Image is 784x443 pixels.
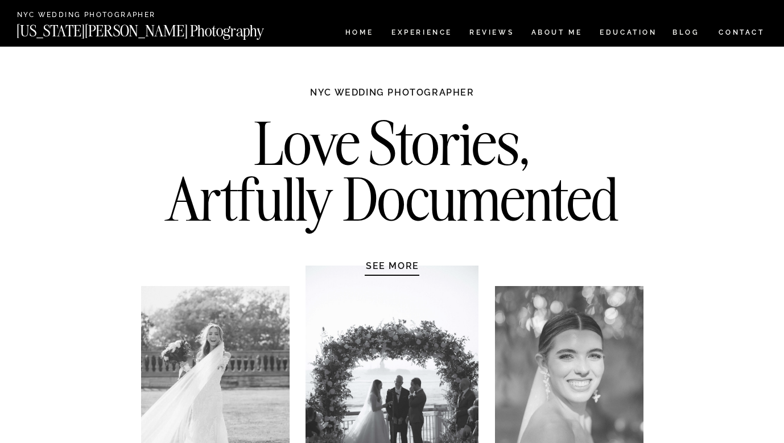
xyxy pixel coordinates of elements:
h1: NYC WEDDING PHOTOGRAPHER [286,86,499,109]
a: BLOG [672,29,700,39]
a: ABOUT ME [531,29,583,39]
a: REVIEWS [469,29,512,39]
a: [US_STATE][PERSON_NAME] Photography [16,23,302,33]
a: SEE MORE [339,260,447,271]
a: EDUCATION [599,29,658,39]
h2: Love Stories, Artfully Documented [154,115,631,235]
a: HOME [343,29,376,39]
a: Experience [391,29,451,39]
a: CONTACT [718,26,765,39]
a: NYC Wedding Photographer [17,11,188,20]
